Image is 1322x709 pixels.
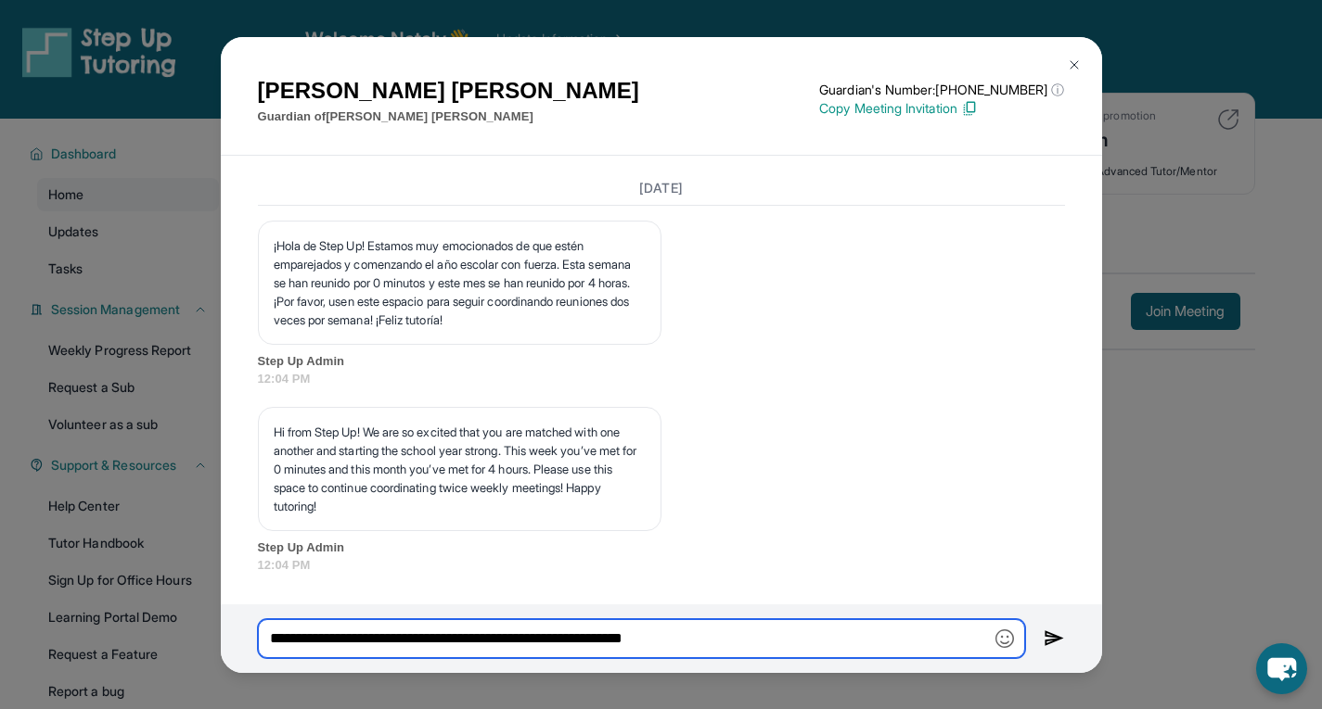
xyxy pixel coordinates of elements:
[1044,627,1065,650] img: Send icon
[258,179,1065,197] h3: [DATE]
[819,99,1064,118] p: Copy Meeting Invitation
[274,236,646,329] p: ¡Hola de Step Up! Estamos muy emocionados de que estén emparejados y comenzando el año escolar co...
[258,556,1065,575] span: 12:04 PM
[258,352,1065,371] span: Step Up Admin
[961,100,978,117] img: Copy Icon
[258,74,639,108] h1: [PERSON_NAME] [PERSON_NAME]
[258,370,1065,388] span: 12:04 PM
[1256,643,1307,694] button: chat-button
[258,538,1065,557] span: Step Up Admin
[1051,81,1064,99] span: ⓘ
[995,629,1014,648] img: Emoji
[274,423,646,515] p: Hi from Step Up! We are so excited that you are matched with one another and starting the school ...
[1067,57,1082,72] img: Close Icon
[258,108,639,126] p: Guardian of [PERSON_NAME] [PERSON_NAME]
[819,81,1064,99] p: Guardian's Number: [PHONE_NUMBER]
